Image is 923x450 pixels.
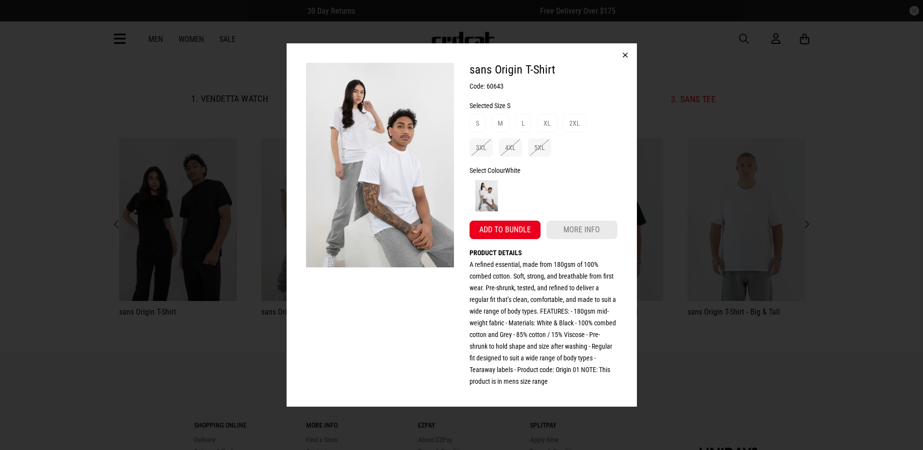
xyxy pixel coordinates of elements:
div: M [498,117,503,129]
h2: sans Origin T-Shirt [470,63,617,76]
span: White [505,167,521,174]
div: 2XL [569,117,580,129]
a: More info [546,221,617,239]
div: L [522,117,525,129]
div: S [476,117,479,129]
button: Open LiveChat chat widget [8,4,37,33]
h3: Code: 60643 [470,80,617,92]
button: Add to bundle [470,221,541,239]
div: 3XL [476,142,487,153]
img: Sans Origin T-shirt in White [306,63,454,267]
p: A refined essential, made from 180gsm of 100% combed cotton. Soft, strong, and breathable from fi... [470,259,617,387]
div: Select Colour [470,165,617,176]
div: Selected Size [470,100,617,112]
div: 4XL [505,142,516,153]
h4: Product details [470,247,617,259]
div: 5XL [534,142,545,153]
img: White [471,180,502,211]
div: XL [543,117,551,129]
span: S [507,102,510,110]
